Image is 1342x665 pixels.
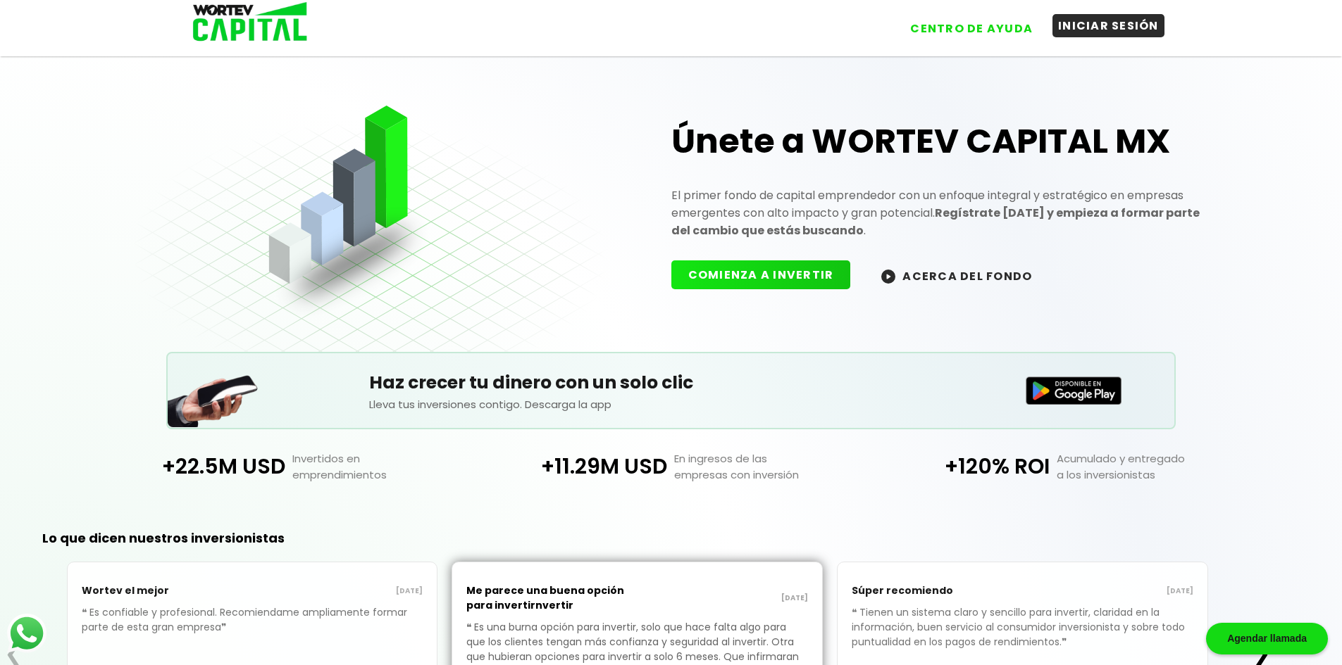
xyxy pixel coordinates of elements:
button: CENTRO DE AYUDA [905,17,1038,40]
span: ❝ [82,605,89,619]
p: En ingresos de las empresas con inversión [667,450,862,483]
button: COMIENZA A INVERTIR [671,260,851,289]
p: +120% ROI [862,450,1050,483]
p: +11.29M USD [480,450,667,483]
strong: Regístrate [DATE] y empieza a formar parte del cambio que estás buscando [671,205,1200,239]
p: Wortev el mejor [82,576,252,605]
p: Invertidos en emprendimientos [285,450,480,483]
div: Agendar llamada [1206,623,1328,654]
button: INICIAR SESIÓN [1052,14,1164,37]
span: ❞ [1062,635,1069,649]
a: COMIENZA A INVERTIR [671,267,865,283]
img: Disponible en Google Play [1026,376,1122,405]
img: wortev-capital-acerca-del-fondo [881,270,895,284]
p: El primer fondo de capital emprendedor con un enfoque integral y estratégico en empresas emergent... [671,186,1208,239]
p: Me parece una buena opción para invertirnvertir [466,576,637,620]
img: logos_whatsapp-icon.242b2217.svg [7,614,46,653]
span: ❝ [466,620,474,634]
h5: Haz crecer tu dinero con un solo clic [369,369,973,396]
p: Es confiable y profesional. Recomiendame ampliamente formar parte de esta gran empresa [82,605,423,656]
p: [DATE] [638,593,808,604]
a: INICIAR SESIÓN [1038,6,1164,40]
span: ❝ [852,605,859,619]
a: CENTRO DE AYUDA [890,6,1038,40]
img: Teléfono [168,357,259,427]
p: Acumulado y entregado a los inversionistas [1050,450,1244,483]
p: [DATE] [1023,585,1193,597]
span: ❞ [221,620,229,634]
p: Súper recomiendo [852,576,1022,605]
p: Lleva tus inversiones contigo. Descarga la app [369,396,973,412]
button: ACERCA DEL FONDO [864,260,1049,291]
p: [DATE] [252,585,423,597]
h1: Únete a WORTEV CAPITAL MX [671,119,1208,164]
p: +22.5M USD [97,450,285,483]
